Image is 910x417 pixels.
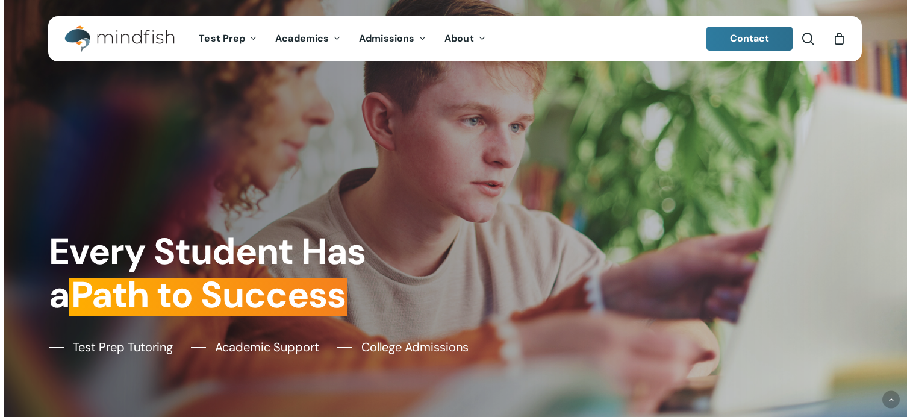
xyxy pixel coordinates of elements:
[337,338,469,356] a: College Admissions
[199,32,245,45] span: Test Prep
[444,32,474,45] span: About
[190,16,494,61] nav: Main Menu
[215,338,319,356] span: Academic Support
[190,34,266,44] a: Test Prep
[831,337,893,400] iframe: Chatbot
[49,338,173,356] a: Test Prep Tutoring
[48,16,862,61] header: Main Menu
[49,230,447,318] h1: Every Student Has a
[359,32,414,45] span: Admissions
[435,34,495,44] a: About
[361,338,469,356] span: College Admissions
[706,27,793,51] a: Contact
[69,271,347,319] em: Path to Success
[266,34,350,44] a: Academics
[275,32,329,45] span: Academics
[73,338,173,356] span: Test Prep Tutoring
[350,34,435,44] a: Admissions
[730,32,770,45] span: Contact
[191,338,319,356] a: Academic Support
